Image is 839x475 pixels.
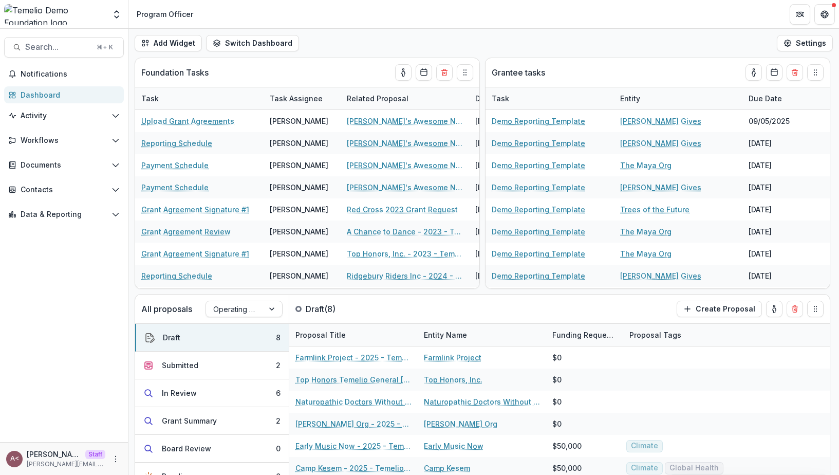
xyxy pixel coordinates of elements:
[552,418,562,429] div: $0
[742,221,819,243] div: [DATE]
[306,303,383,315] p: Draft ( 8 )
[669,464,719,472] span: Global Health
[347,138,463,149] a: [PERSON_NAME]'s Awesome Nonprofit - 2023 - Temelio General [PERSON_NAME] Proposal
[424,352,481,363] a: Farmlink Project
[10,455,19,462] div: Andrew Clegg <andrew@trytemelio.com>
[270,160,328,171] div: [PERSON_NAME]
[766,301,782,317] button: toggle-assigned-to-me
[631,442,658,450] span: Climate
[141,204,249,215] a: Grant Agreement Signature #1
[141,160,209,171] a: Payment Schedule
[347,270,463,281] a: Ridgebury Riders Inc - 2024 - Temelio General [PERSON_NAME]
[21,161,107,170] span: Documents
[141,182,209,193] a: Payment Schedule
[742,132,819,154] div: [DATE]
[295,463,412,473] a: Camp Kesem - 2025 - Temelio General [PERSON_NAME]
[135,407,289,435] button: Grant Summary2
[492,138,585,149] a: Demo Reporting Template
[85,450,105,459] p: Staff
[270,204,328,215] div: [PERSON_NAME]
[424,396,540,407] a: Naturopathic Doctors Without Borders Inc
[135,435,289,463] button: Board Review0
[135,87,264,109] div: Task
[492,204,585,215] a: Demo Reporting Template
[623,324,752,346] div: Proposal Tags
[677,301,762,317] button: Create Proposal
[133,7,197,22] nav: breadcrumb
[141,116,234,126] a: Upload Grant Agreements
[289,330,352,340] div: Proposal Title
[614,93,646,104] div: Entity
[457,64,473,81] button: Drag
[109,4,124,25] button: Open entity switcher
[552,396,562,407] div: $0
[742,87,819,109] div: Due Date
[21,136,107,145] span: Workflows
[295,352,412,363] a: Farmlink Project - 2025 - Temelio General Grant Proposal
[546,324,623,346] div: Funding Requested
[486,87,614,109] div: Task
[135,379,289,407] button: In Review6
[777,35,833,51] button: Settings
[295,441,412,451] a: Early Music Now - 2025 - Temelio General [PERSON_NAME]
[469,87,546,109] div: Due Date
[807,301,824,317] button: Drag
[620,182,701,193] a: [PERSON_NAME] Gives
[141,270,212,281] a: Reporting Schedule
[276,415,281,426] div: 2
[276,332,281,343] div: 8
[347,248,463,259] a: Top Honors, Inc. - 2023 - Temelio General [PERSON_NAME]
[95,42,115,53] div: ⌘ + K
[742,154,819,176] div: [DATE]
[416,64,432,81] button: Calendar
[787,64,803,81] button: Delete card
[546,330,623,340] div: Funding Requested
[395,64,412,81] button: toggle-assigned-to-me
[469,154,546,176] div: [DATE]
[264,93,329,104] div: Task Assignee
[135,324,289,352] button: Draft8
[162,360,198,371] div: Submitted
[141,303,192,315] p: All proposals
[469,132,546,154] div: [DATE]
[620,226,672,237] a: The Maya Org
[552,374,562,385] div: $0
[4,4,105,25] img: Temelio Demo Foundation logo
[270,116,328,126] div: [PERSON_NAME]
[4,107,124,124] button: Open Activity
[469,176,546,198] div: [DATE]
[135,93,165,104] div: Task
[790,4,810,25] button: Partners
[4,132,124,149] button: Open Workflows
[552,441,582,451] div: $50,000
[264,87,341,109] div: Task Assignee
[4,206,124,223] button: Open Data & Reporting
[109,453,122,465] button: More
[141,248,249,259] a: Grant Agreement Signature #1
[469,243,546,265] div: [DATE]
[289,324,418,346] div: Proposal Title
[492,226,585,237] a: Demo Reporting Template
[135,352,289,379] button: Submitted2
[163,332,180,343] div: Draft
[27,449,81,460] p: [PERSON_NAME] <[PERSON_NAME][EMAIL_ADDRESS][DOMAIN_NAME]>
[4,86,124,103] a: Dashboard
[4,37,124,58] button: Search...
[745,64,762,81] button: toggle-assigned-to-me
[766,64,782,81] button: Calendar
[141,66,209,79] p: Foundation Tasks
[295,418,412,429] a: [PERSON_NAME] Org - 2025 - Temelio General [PERSON_NAME]
[492,248,585,259] a: Demo Reporting Template
[347,160,463,171] a: [PERSON_NAME]'s Awesome Nonprofit - 2023 - Temelio General [PERSON_NAME] Proposal
[162,388,197,398] div: In Review
[742,176,819,198] div: [DATE]
[492,182,585,193] a: Demo Reporting Template
[620,270,701,281] a: [PERSON_NAME] Gives
[135,35,202,51] button: Add Widget
[418,330,473,340] div: Entity Name
[620,204,689,215] a: Trees of the Future
[424,374,482,385] a: Top Honors, Inc.
[469,93,515,104] div: Due Date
